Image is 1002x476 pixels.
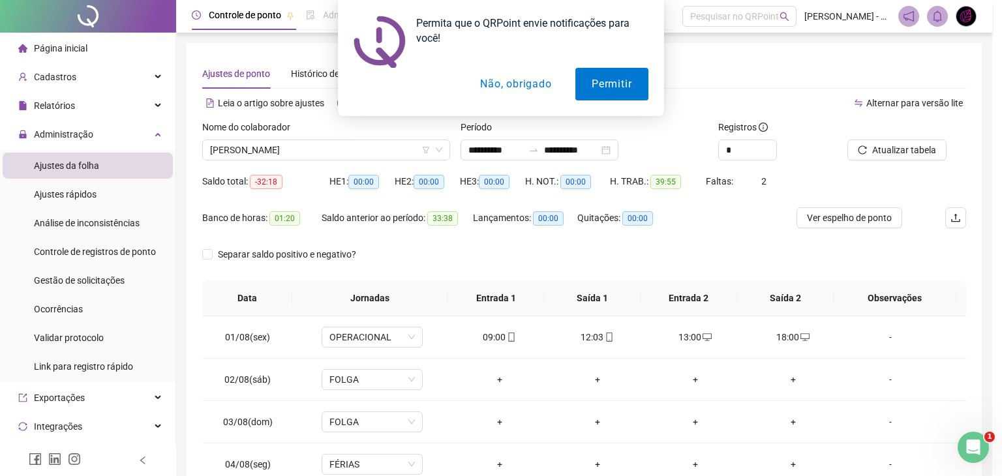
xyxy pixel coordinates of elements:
div: Permita que o QRPoint envie notificações para você! [406,16,648,46]
img: notification icon [354,16,406,68]
button: Permitir [576,68,648,100]
iframe: Intercom live chat [958,432,989,463]
button: Não, obrigado [464,68,568,100]
span: 1 [984,432,995,442]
